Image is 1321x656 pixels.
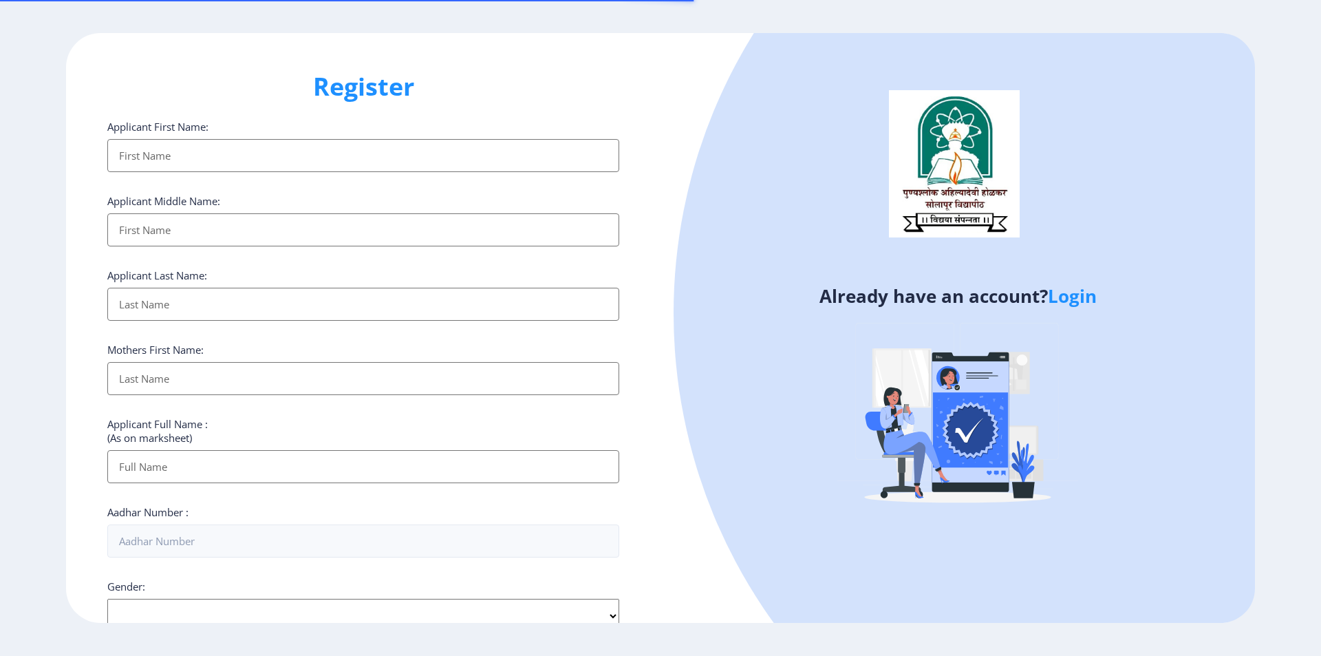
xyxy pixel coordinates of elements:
input: Full Name [107,450,619,483]
img: logo [889,90,1020,237]
label: Applicant Full Name : (As on marksheet) [107,417,208,445]
img: Verified-rafiki.svg [837,297,1078,538]
label: Mothers First Name: [107,343,204,357]
input: Last Name [107,362,619,395]
h1: Register [107,70,619,103]
h4: Already have an account? [671,285,1245,307]
input: First Name [107,213,619,246]
label: Applicant First Name: [107,120,208,134]
label: Applicant Last Name: [107,268,207,282]
input: First Name [107,139,619,172]
label: Applicant Middle Name: [107,194,220,208]
input: Last Name [107,288,619,321]
input: Aadhar Number [107,525,619,558]
label: Aadhar Number : [107,505,189,519]
label: Gender: [107,580,145,593]
a: Login [1048,284,1097,308]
